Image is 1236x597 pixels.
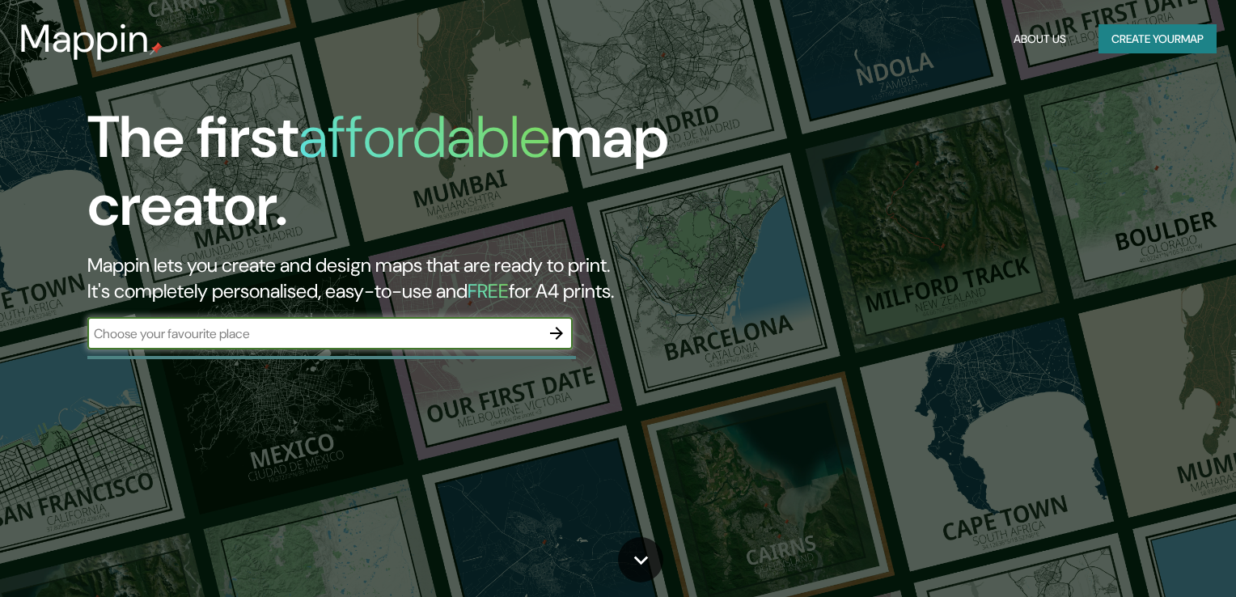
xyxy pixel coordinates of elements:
h2: Mappin lets you create and design maps that are ready to print. It's completely personalised, eas... [87,252,705,304]
h3: Mappin [19,16,150,61]
button: Create yourmap [1098,24,1217,54]
input: Choose your favourite place [87,324,540,343]
img: mappin-pin [150,42,163,55]
h1: affordable [298,99,550,175]
h1: The first map creator. [87,104,705,252]
h5: FREE [468,278,509,303]
button: About Us [1007,24,1073,54]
